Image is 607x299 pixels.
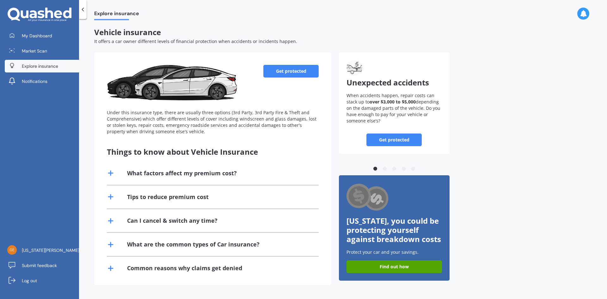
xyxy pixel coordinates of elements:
[94,27,161,37] span: Vehicle insurance
[5,45,79,57] a: Market Scan
[382,166,388,172] button: 2
[5,259,79,272] a: Submit feedback
[5,29,79,42] a: My Dashboard
[22,277,37,284] span: Log out
[107,109,319,135] div: Under this insurance type, there are usually three options (3rd Party, 3rd Party Fire & Theft and...
[107,65,237,103] img: Vehicle insurance
[107,146,258,157] span: Things to know about Vehicle Insurance
[127,217,218,225] div: Can I cancel & switch any time?
[127,169,237,177] div: What factors affect my premium cost?
[346,92,442,124] p: When accidents happen, repair costs can stack up to depending on the damaged parts of the vehicle...
[127,264,242,272] div: Common reasons why claims get denied
[127,193,209,201] div: Tips to reduce premium cost
[370,99,416,105] b: over $3,000 to $5,000
[346,183,389,212] img: Cashback
[346,60,362,76] img: Unexpected accidents
[372,166,378,172] button: 1
[94,38,297,44] span: It offers a car owner different levels of financial protection when accidents or incidents happen.
[127,240,260,248] div: What are the common types of Car insurance?
[22,262,57,269] span: Submit feedback
[22,247,79,253] span: [US_STATE][PERSON_NAME]
[346,260,442,273] a: Find out how
[401,166,407,172] button: 4
[5,244,79,257] a: [US_STATE][PERSON_NAME]
[5,60,79,72] a: Explore insurance
[346,215,441,244] span: [US_STATE], you could be protecting yourself against breakdown costs
[22,48,47,54] span: Market Scan
[5,75,79,88] a: Notifications
[22,33,52,39] span: My Dashboard
[5,274,79,287] a: Log out
[94,10,139,19] span: Explore insurance
[391,166,397,172] button: 3
[263,65,319,78] a: Get protected
[367,134,422,146] a: Get protected
[22,78,47,84] span: Notifications
[22,63,58,69] span: Explore insurance
[7,245,17,255] img: 2bb72441c89421624c05be1c897f2b34
[346,77,429,88] span: Unexpected accidents
[410,166,416,172] button: 5
[346,249,442,255] p: Protect your car and your savings.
